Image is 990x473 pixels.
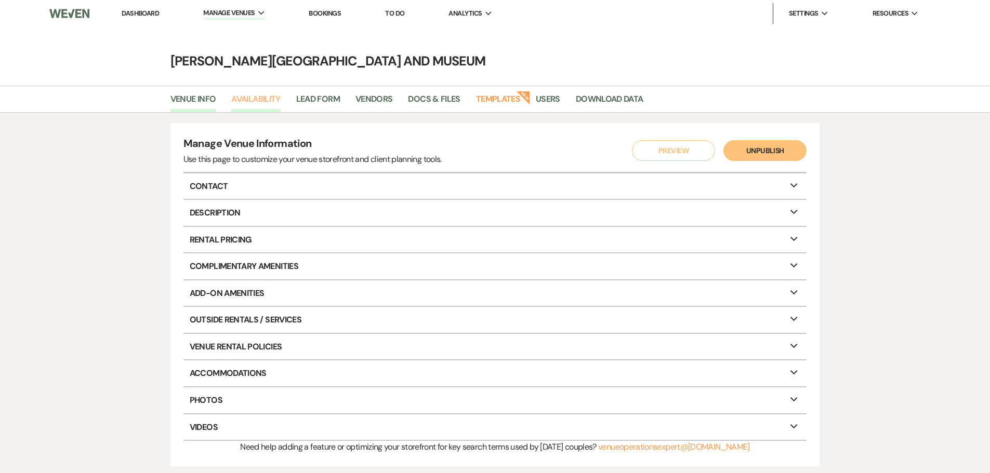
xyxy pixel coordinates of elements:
[231,92,280,112] a: Availability
[576,92,643,112] a: Download Data
[355,92,393,112] a: Vendors
[183,227,807,253] p: Rental Pricing
[183,387,807,413] p: Photos
[408,92,460,112] a: Docs & Files
[632,140,715,161] button: Preview
[183,153,442,166] div: Use this page to customize your venue storefront and client planning tools.
[183,253,807,279] p: Complimentary Amenities
[240,441,596,452] span: Need help adding a feature or optimizing your storefront for key search terms used by [DATE] coup...
[203,8,255,18] span: Manage Venues
[183,200,807,226] p: Description
[536,92,560,112] a: Users
[789,8,819,19] span: Settings
[183,307,807,333] p: Outside Rentals / Services
[49,3,89,24] img: Weven Logo
[183,173,807,199] p: Contact
[170,92,216,112] a: Venue Info
[183,360,807,386] p: Accommodations
[476,92,520,112] a: Templates
[385,9,404,18] a: To Do
[516,90,531,104] strong: New
[309,9,341,18] a: Bookings
[598,441,750,452] a: venueoperationsexpert@[DOMAIN_NAME]
[629,140,712,161] a: Preview
[183,280,807,306] p: Add-On Amenities
[723,140,807,161] button: Unpublish
[122,9,159,18] a: Dashboard
[296,92,340,112] a: Lead Form
[183,136,442,153] h4: Manage Venue Information
[183,414,807,440] p: Videos
[183,334,807,360] p: Venue Rental Policies
[121,52,869,70] h4: [PERSON_NAME][GEOGRAPHIC_DATA] and Museum
[448,8,482,19] span: Analytics
[873,8,908,19] span: Resources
